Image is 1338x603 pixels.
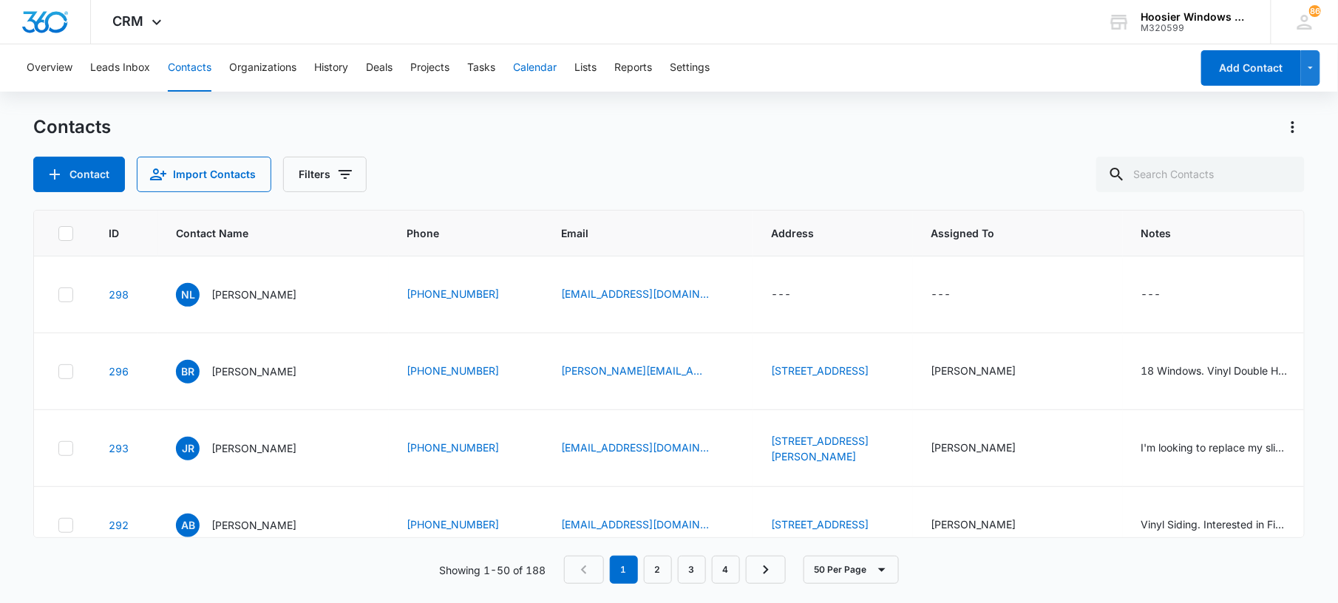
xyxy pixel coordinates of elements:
div: notifications count [1309,5,1321,17]
a: Navigate to contact details page for Bob Ridge [109,365,129,378]
a: Page 3 [678,556,706,584]
div: Email - adriannabowers@gmail.com - Select to Edit Field [561,517,736,534]
div: Phone - (260) 494-7117 - Select to Edit Field [407,286,526,304]
a: Page 2 [644,556,672,584]
a: Next Page [746,556,786,584]
div: Notes - - Select to Edit Field [1141,286,1187,304]
div: Contact Name - Adrianna Bowers - Select to Edit Field [176,514,323,537]
div: [PERSON_NAME] [931,440,1016,455]
div: Vinyl Siding. Interested in Financing. Wants done before winter time. [1141,517,1288,532]
div: [PERSON_NAME] [931,363,1016,378]
a: [EMAIL_ADDRESS][DOMAIN_NAME] [561,517,709,532]
button: Add Contact [1201,50,1301,86]
div: Email - jamesross17@hotmail.com - Select to Edit Field [561,440,736,457]
div: Notes - Vinyl Siding. Interested in Financing. Wants done before winter time. - Select to Edit Field [1141,517,1315,534]
div: Phone - (260) 433-6597 - Select to Edit Field [407,440,526,457]
input: Search Contacts [1096,157,1305,192]
span: NL [176,283,200,307]
button: Deals [366,44,393,92]
button: Leads Inbox [90,44,150,92]
p: [PERSON_NAME] [211,364,296,379]
p: [PERSON_NAME] [211,287,296,302]
button: Settings [670,44,710,92]
h1: Contacts [33,116,111,138]
button: Lists [574,44,597,92]
button: Organizations [229,44,296,92]
span: ID [109,225,119,241]
div: Assigned To - - Select to Edit Field [931,286,977,304]
div: 18 Windows. Vinyl Double Hungs. [1141,363,1288,378]
button: Overview [27,44,72,92]
div: I'm looking to replace my sliding patio door and possibly add a storm front door. The afternoon s... [1141,440,1288,455]
a: [PHONE_NUMBER] [407,440,499,455]
button: Reports [614,44,652,92]
a: Navigate to contact details page for James Ross [109,442,129,454]
em: 1 [610,556,638,584]
div: --- [771,286,791,304]
div: Phone - (317) 414-8427 - Select to Edit Field [407,363,526,381]
nav: Pagination [564,556,786,584]
div: Contact Name - James Ross - Select to Edit Field [176,437,323,460]
button: 50 Per Page [804,556,899,584]
a: Page 4 [712,556,740,584]
button: Filters [283,157,367,192]
div: Address - 114 N Second St, Spiceland, IN, 47385 - Select to Edit Field [771,517,895,534]
span: CRM [113,13,144,29]
span: JR [176,437,200,460]
a: [EMAIL_ADDRESS][DOMAIN_NAME] [561,440,709,455]
button: Contacts [168,44,211,92]
span: Email [561,225,714,241]
span: Assigned To [931,225,1084,241]
span: BR [176,360,200,384]
a: Navigate to contact details page for Adrianna Bowers [109,519,129,531]
p: [PERSON_NAME] [211,440,296,456]
span: 86 [1309,5,1321,17]
div: Assigned To - Tom Richards - Select to Edit Field [931,517,1042,534]
button: Actions [1281,115,1305,139]
div: Email - bob@indyvisual.com - Select to Edit Field [561,363,736,381]
div: --- [931,286,951,304]
div: Assigned To - Sam Richards - Select to Edit Field [931,440,1042,457]
a: [PHONE_NUMBER] [407,363,499,378]
p: Showing 1-50 of 188 [440,562,546,578]
span: Contact Name [176,225,350,241]
div: Address - - Select to Edit Field [771,286,818,304]
button: Tasks [467,44,495,92]
div: Email - lashnic@outlook.com - Select to Edit Field [561,286,736,304]
a: [STREET_ADDRESS][PERSON_NAME] [771,435,869,463]
div: --- [1141,286,1161,304]
div: [PERSON_NAME] [931,517,1016,532]
button: Import Contacts [137,157,271,192]
div: Phone - (765) 571-0909 - Select to Edit Field [407,517,526,534]
span: Notes [1141,225,1315,241]
p: [PERSON_NAME] [211,517,296,533]
div: Notes - I'm looking to replace my sliding patio door and possibly add a storm front door. The aft... [1141,440,1315,457]
span: Address [771,225,874,241]
button: Calendar [513,44,557,92]
div: Contact Name - Bob Ridge - Select to Edit Field [176,360,323,384]
div: Assigned To - Sam Richards - Select to Edit Field [931,363,1042,381]
a: [STREET_ADDRESS] [771,364,869,377]
div: Contact Name - Nic Lash - Select to Edit Field [176,283,323,307]
div: Notes - 18 Windows. Vinyl Double Hungs. - Select to Edit Field [1141,363,1315,381]
div: Address - 8427 Ardennes Dr, Fishers, IN, 46038 - Select to Edit Field [771,363,895,381]
button: History [314,44,348,92]
a: [STREET_ADDRESS] [771,518,869,531]
button: Projects [410,44,449,92]
button: Add Contact [33,157,125,192]
span: AB [176,514,200,537]
div: Address - 12044 Princewood Dr, Fishers, IN, 46037 - Select to Edit Field [771,433,895,464]
a: Navigate to contact details page for Nic Lash [109,288,129,301]
a: [PHONE_NUMBER] [407,286,499,301]
a: [EMAIL_ADDRESS][DOMAIN_NAME] [561,286,709,301]
div: account name [1141,11,1249,23]
a: [PHONE_NUMBER] [407,517,499,532]
a: [PERSON_NAME][EMAIL_ADDRESS][DOMAIN_NAME] [561,363,709,378]
span: Phone [407,225,504,241]
div: account id [1141,23,1249,33]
